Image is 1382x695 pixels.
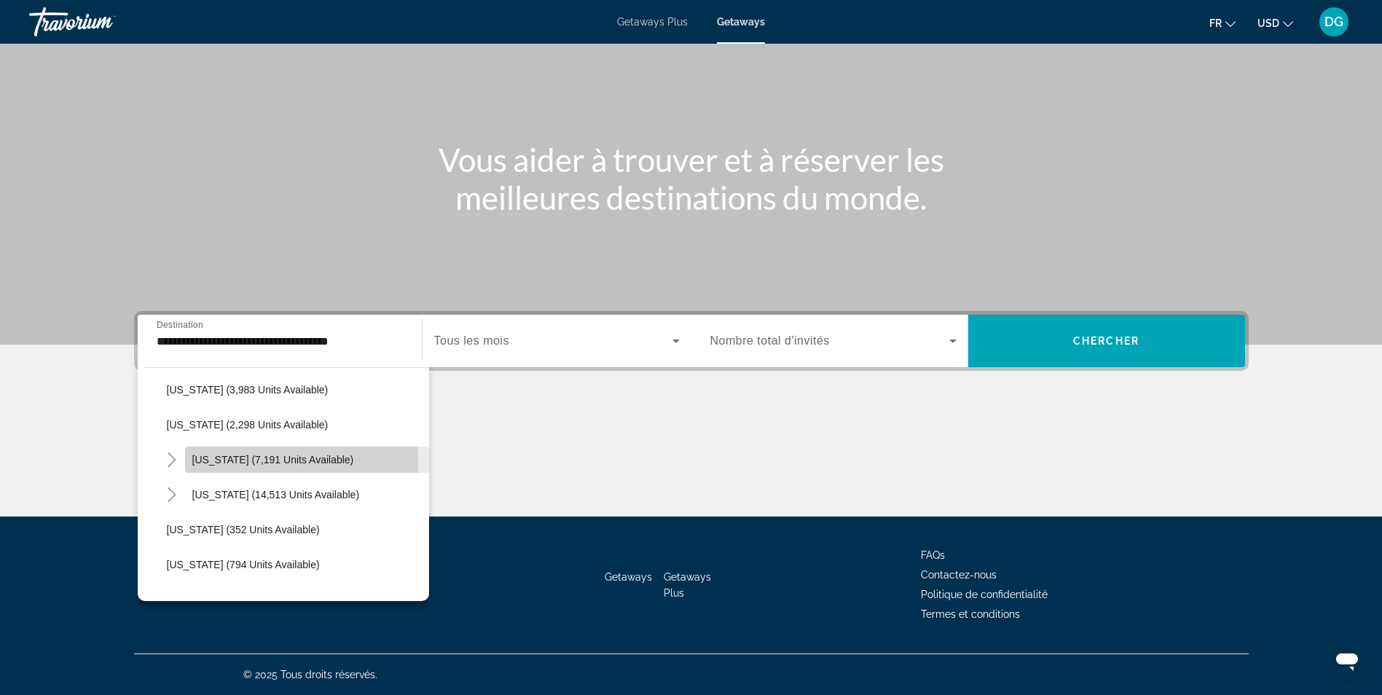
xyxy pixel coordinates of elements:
[710,334,830,347] span: Nombre total d'invités
[185,482,429,508] button: [US_STATE] (14,513 units available)
[167,419,329,431] span: [US_STATE] (2,298 units available)
[605,571,652,583] a: Getaways
[921,589,1048,600] a: Politique de confidentialité
[1073,335,1139,347] span: Chercher
[160,447,185,473] button: Toggle New York (7,191 units available)
[921,569,997,581] a: Contactez-nous
[1315,7,1353,37] button: User Menu
[1257,12,1293,34] button: Change currency
[1324,637,1370,683] iframe: Bouton de lancement de la fenêtre de messagerie
[167,559,320,570] span: [US_STATE] (794 units available)
[160,412,429,438] button: [US_STATE] (2,298 units available)
[29,3,175,41] a: Travorium
[1209,17,1222,29] span: fr
[921,549,945,561] a: FAQs
[243,669,377,680] span: © 2025 Tous droits réservés.
[968,315,1245,367] button: Chercher
[1324,15,1343,29] span: DG
[160,517,429,543] button: [US_STATE] (352 units available)
[1257,17,1279,29] span: USD
[192,454,354,466] span: [US_STATE] (7,191 units available)
[160,482,185,508] button: Toggle North Carolina (14,513 units available)
[185,447,429,473] button: [US_STATE] (7,191 units available)
[138,315,1245,367] div: Search widget
[160,342,185,368] button: Toggle New Hampshire (1,876 units available)
[434,334,509,347] span: Tous les mois
[160,586,429,613] button: [US_STATE] (19,684 units available)
[185,342,429,368] button: [US_STATE] (1,876 units available)
[167,524,320,535] span: [US_STATE] (352 units available)
[717,16,765,28] a: Getaways
[1209,12,1236,34] button: Change language
[192,489,360,500] span: [US_STATE] (14,513 units available)
[418,141,965,216] h1: Vous aider à trouver et à réserver les meilleures destinations du monde.
[160,377,429,403] button: [US_STATE] (3,983 units available)
[157,320,203,329] span: Destination
[160,551,429,578] button: [US_STATE] (794 units available)
[617,16,688,28] a: Getaways Plus
[167,384,329,396] span: [US_STATE] (3,983 units available)
[921,608,1020,620] a: Termes et conditions
[664,571,711,599] a: Getaways Plus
